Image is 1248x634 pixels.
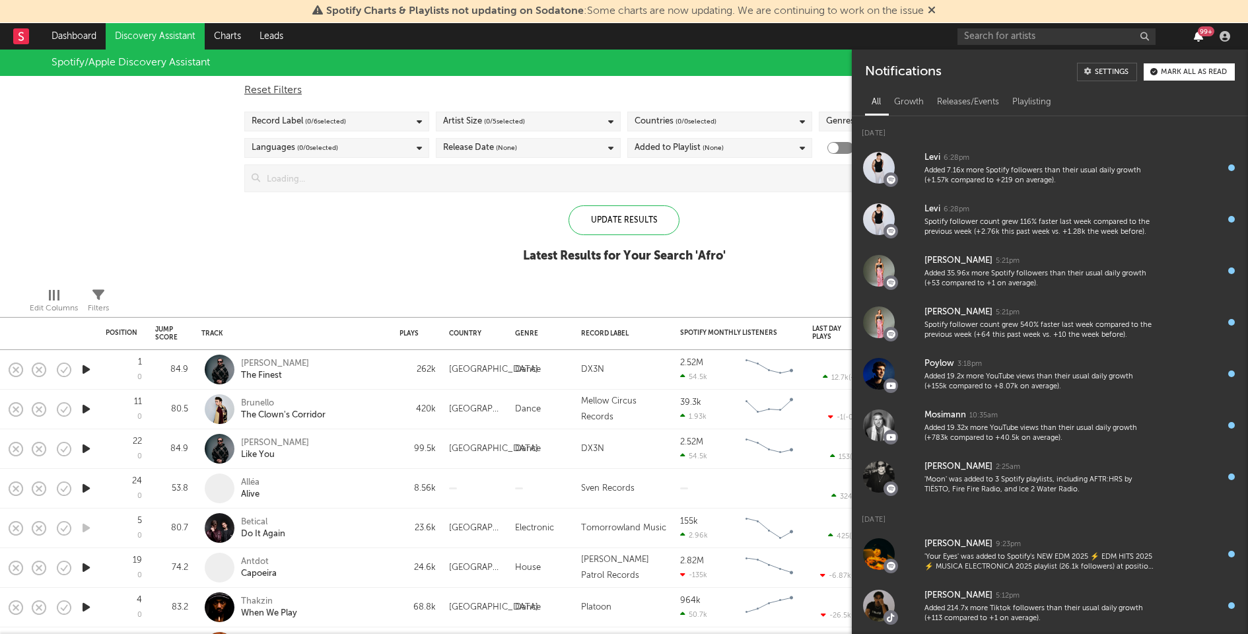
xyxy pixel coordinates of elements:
div: [GEOGRAPHIC_DATA] [449,402,502,417]
a: Charts [205,23,250,50]
div: Added 19.32x more YouTube views than their usual daily growth (+783k compared to +40.5k on average). [924,423,1157,444]
a: AntdotCapoeira [241,556,277,580]
div: Capoeira [241,568,277,580]
div: 153 ( +1.62 % ) [830,452,878,461]
div: 5:21pm [996,308,1020,318]
div: 23.6k [399,520,436,536]
div: 68.8k [399,600,436,616]
div: Mark all as read [1161,69,1227,76]
div: [GEOGRAPHIC_DATA] [449,600,538,616]
div: Filters [88,284,109,322]
span: (None) [703,140,724,156]
div: 420k [399,402,436,417]
div: [PERSON_NAME] [924,536,992,552]
div: 99.5k [399,441,436,457]
div: Edit Columns [30,300,78,316]
a: Settings [1077,63,1137,81]
div: -1 ( -0.0571 % ) [828,413,878,421]
div: 22 [133,437,142,446]
div: Languages [252,140,338,156]
div: [PERSON_NAME] [241,437,309,449]
div: [GEOGRAPHIC_DATA] [449,441,538,457]
div: Genres [826,114,897,129]
div: 2.82M [680,557,704,565]
div: The Finest [241,370,309,382]
div: When We Play [241,608,297,619]
div: Dance [515,600,541,616]
div: 0 [137,532,142,540]
div: -135k [680,571,707,579]
div: [GEOGRAPHIC_DATA] [449,560,502,576]
div: Mellow Circus Records [581,394,667,425]
div: The Clown's Corridor [241,409,326,421]
div: 8.56k [399,481,436,497]
div: 84.9 [155,362,188,378]
div: Dance [515,362,541,378]
div: Edit Columns [30,284,78,322]
svg: Chart title [740,353,799,386]
a: BrunelloThe Clown's Corridor [241,398,326,421]
div: Alive [241,489,260,501]
div: Tomorrowland Music [581,520,666,536]
svg: Chart title [740,512,799,545]
div: Brunello [241,398,326,409]
div: 'Your Eyes' was added to Spotify's NEW EDM 2025 ⚡ EDM HITS 2025 ⚡ MUSICA ELECTRONICA 2025 playlis... [924,552,1157,573]
div: Position [106,329,137,337]
div: Sven Records [581,481,635,497]
svg: Chart title [740,433,799,466]
div: Notifications [865,63,941,81]
span: ( 0 / 6 selected) [305,114,346,129]
div: 1 [138,358,142,367]
div: Record Label [581,330,660,337]
div: Poylow [924,356,954,372]
button: 99+ [1194,31,1203,42]
div: 3:18pm [957,359,982,369]
span: ( 0 / 0 selected) [297,140,338,156]
input: Loading... [260,165,970,192]
div: Do It Again [241,528,285,540]
a: [PERSON_NAME]5:21pmAdded 35.96x more Spotify followers than their usual daily growth (+53 compare... [852,245,1248,297]
div: 324 ( +141 % ) [831,492,878,501]
div: Levi [924,201,940,217]
button: Mark all as read [1144,63,1235,81]
div: 74.2 [155,560,188,576]
div: Spotify follower count grew 540% faster last week compared to the previous week (+64 this past we... [924,320,1157,341]
div: [PERSON_NAME] Patrol Records [581,552,667,584]
div: 4 [137,596,142,604]
a: Discovery Assistant [106,23,205,50]
div: 24 [132,477,142,485]
div: 0 [137,374,142,381]
div: Spotify follower count grew 116% faster last week compared to the previous week (+2.76k this past... [924,217,1157,238]
div: 6:28pm [944,153,969,163]
a: Poylow3:18pmAdded 19.2x more YouTube views than their usual daily growth (+155k compared to +8.07... [852,348,1248,400]
div: Added to Playlist [635,140,724,156]
a: [PERSON_NAME]The Finest [241,358,309,382]
div: Plays [399,330,419,337]
div: DX3N [581,441,604,457]
div: Filters [88,300,109,316]
div: 1.93k [680,412,707,421]
div: Releases/Events [930,91,1006,114]
div: Release Date [443,140,517,156]
div: 0 [137,413,142,421]
span: : Some charts are now updating. We are continuing to work on the issue [326,6,924,17]
div: 2.96k [680,531,708,540]
div: Added 7.16x more Spotify followers than their usual daily growth (+1.57k compared to +219 on aver... [924,166,1157,186]
div: [DATE] [852,503,1248,528]
span: (None) [496,140,517,156]
div: Country [449,330,495,337]
div: Spotify Monthly Listeners [680,329,779,337]
div: 19 [133,556,142,565]
a: Levi6:28pmSpotify follower count grew 116% faster last week compared to the previous week (+2.76k... [852,194,1248,245]
div: Artist Size [443,114,525,129]
span: ( 0 / 5 selected) [484,114,525,129]
div: 84.9 [155,441,188,457]
a: Levi6:28pmAdded 7.16x more Spotify followers than their usual daily growth (+1.57k compared to +2... [852,142,1248,194]
div: 155k [680,517,698,526]
div: 24.6k [399,560,436,576]
a: Mosimann10:35amAdded 19.32x more YouTube views than their usual daily growth (+783k compared to +... [852,400,1248,451]
div: Last Day Plays [812,325,858,341]
a: Leads [250,23,293,50]
div: Dance [515,441,541,457]
input: Search for artists [957,28,1156,45]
